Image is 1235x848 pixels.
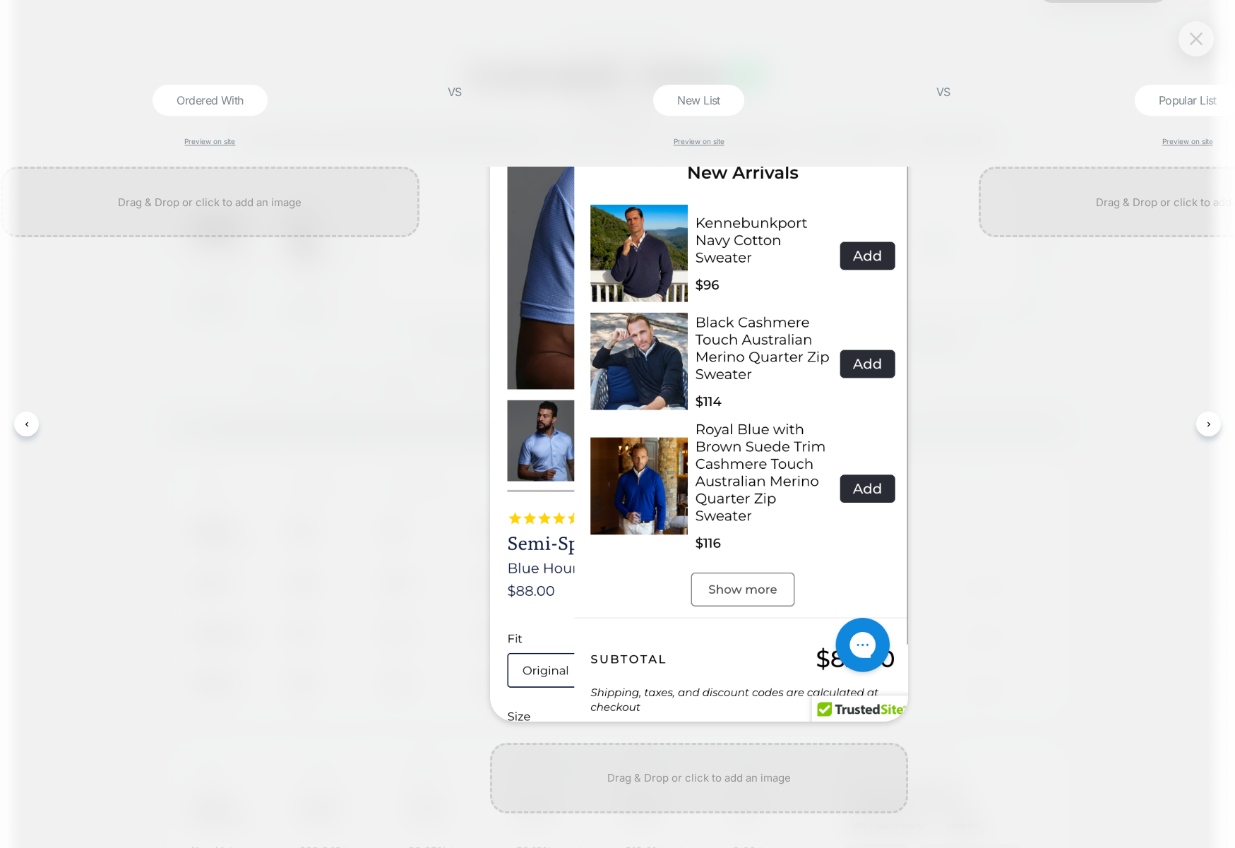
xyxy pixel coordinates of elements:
[653,85,744,116] div: New List
[1162,137,1213,145] a: Preview on site
[437,85,472,848] div: VS
[184,137,235,145] a: Preview on site
[1190,32,1203,44] img: close
[926,85,961,848] div: VS
[153,85,267,116] div: Ordered With
[674,137,724,145] a: Preview on site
